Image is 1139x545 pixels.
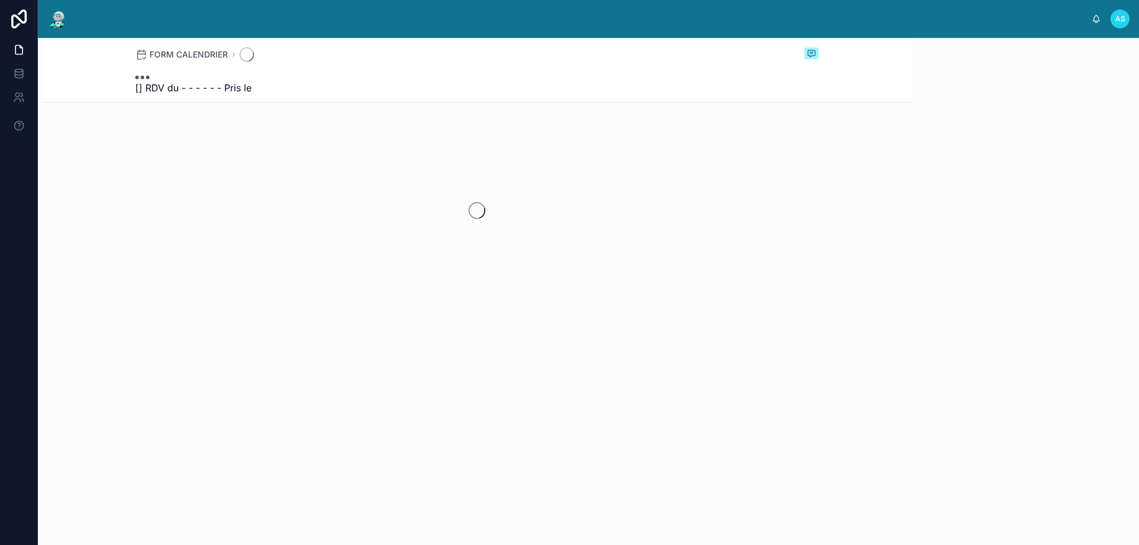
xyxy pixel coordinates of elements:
[47,9,69,28] img: App logo
[149,49,228,60] span: FORM CALENDRIER
[135,81,252,95] span: [] RDV du - - - - - - Pris le
[135,49,228,60] a: FORM CALENDRIER
[1115,14,1125,24] span: AS
[78,17,1092,21] div: scrollable content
